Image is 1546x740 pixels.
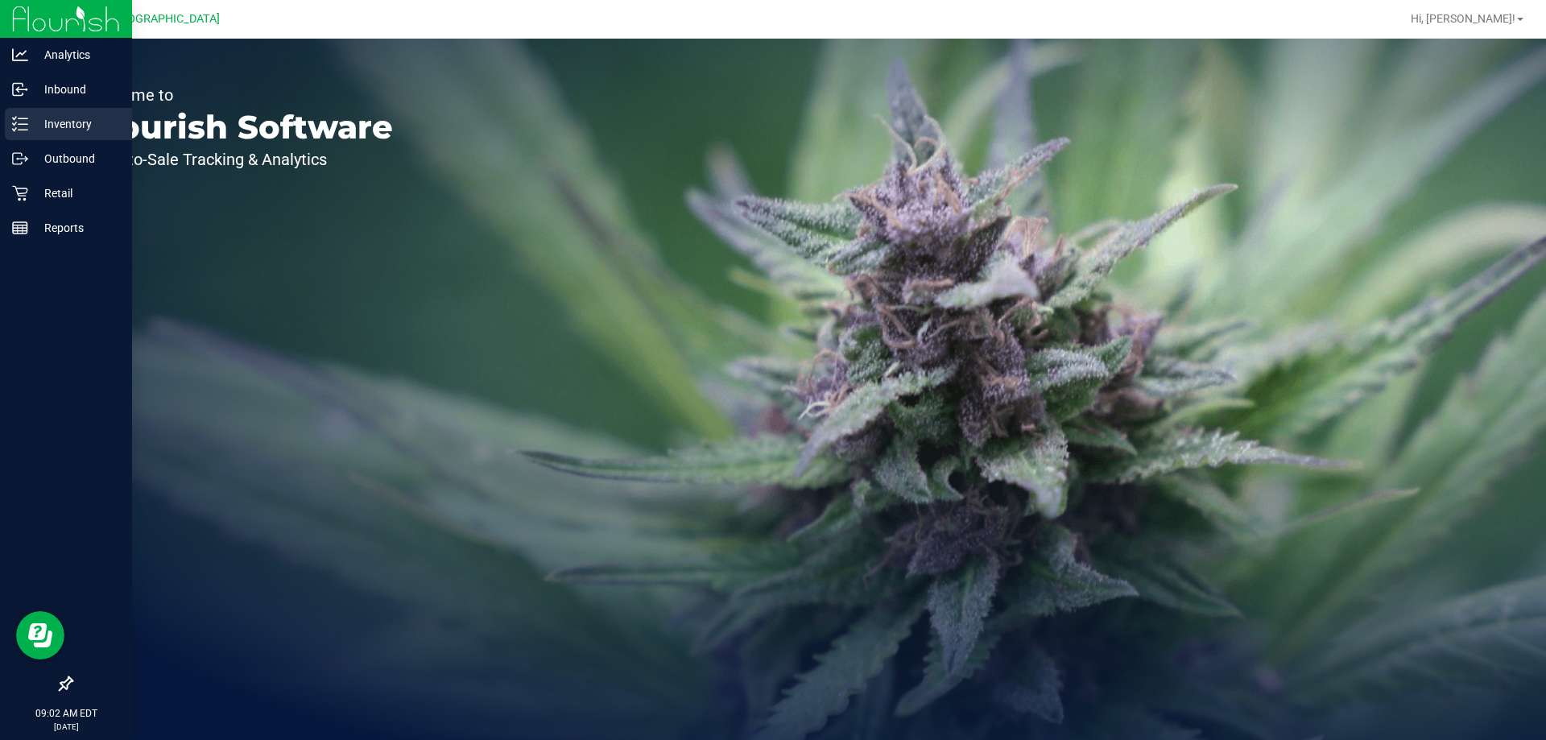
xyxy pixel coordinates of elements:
[7,706,125,721] p: 09:02 AM EDT
[7,721,125,733] p: [DATE]
[1411,12,1515,25] span: Hi, [PERSON_NAME]!
[12,151,28,167] inline-svg: Outbound
[87,87,393,103] p: Welcome to
[28,45,125,64] p: Analytics
[28,184,125,203] p: Retail
[28,149,125,168] p: Outbound
[12,220,28,236] inline-svg: Reports
[28,114,125,134] p: Inventory
[87,111,393,143] p: Flourish Software
[87,151,393,167] p: Seed-to-Sale Tracking & Analytics
[12,81,28,97] inline-svg: Inbound
[28,80,125,99] p: Inbound
[110,12,220,26] span: [GEOGRAPHIC_DATA]
[16,611,64,659] iframe: Resource center
[12,185,28,201] inline-svg: Retail
[12,47,28,63] inline-svg: Analytics
[28,218,125,238] p: Reports
[12,116,28,132] inline-svg: Inventory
